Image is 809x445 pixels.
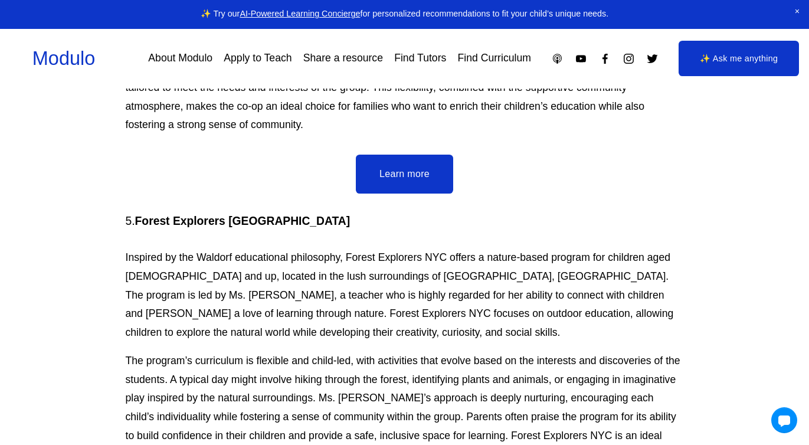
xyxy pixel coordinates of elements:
a: AI-Powered Learning Concierge [240,9,360,18]
strong: Forest Explorers [GEOGRAPHIC_DATA] [135,215,351,227]
a: Instagram [623,53,635,65]
a: Facebook [599,53,611,65]
a: YouTube [575,53,587,65]
a: Apple Podcasts [551,53,564,65]
p: Inspired by the Waldorf educational philosophy, Forest Explorers NYC offers a nature-based progra... [126,248,684,342]
a: Share a resource [303,48,383,69]
a: ✨ Ask me anything [679,41,799,76]
a: About Modulo [148,48,212,69]
a: Learn more [356,155,453,194]
a: Twitter [646,53,659,65]
a: Modulo [32,48,95,69]
a: Find Curriculum [458,48,531,69]
h4: 5. [126,214,684,230]
a: Find Tutors [394,48,446,69]
a: Apply to Teach [224,48,291,69]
